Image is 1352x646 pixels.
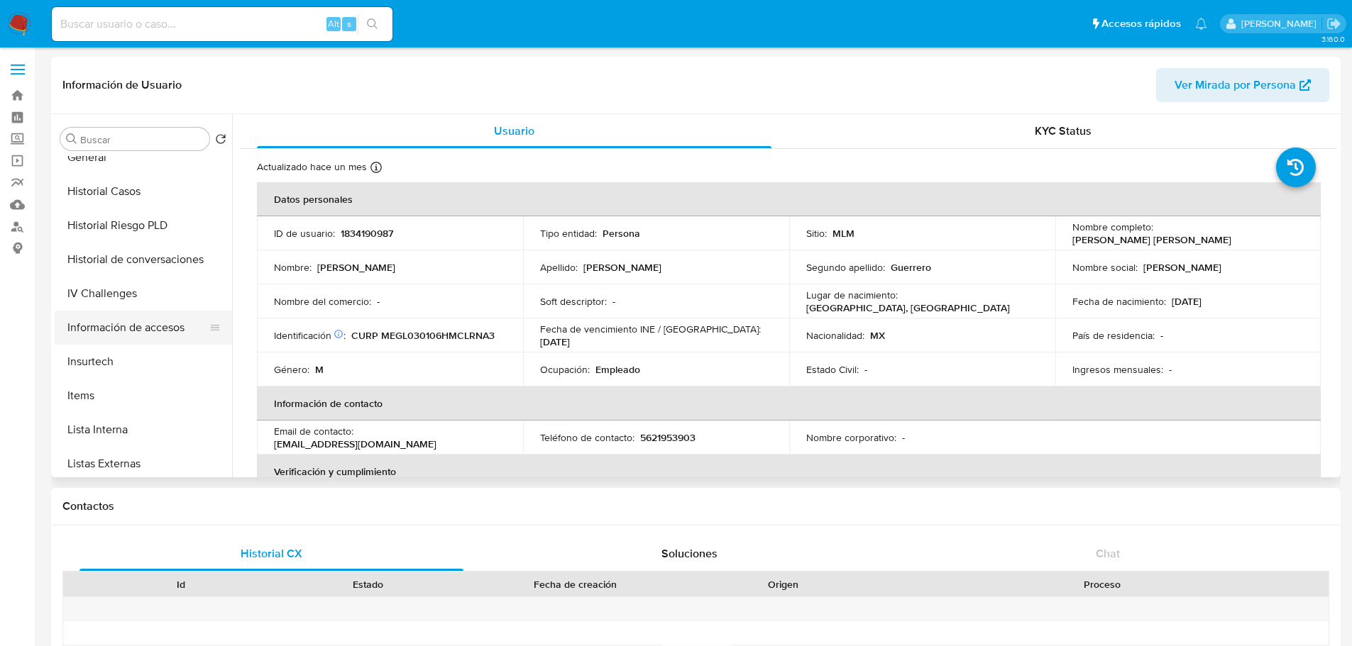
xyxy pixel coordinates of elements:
div: Origen [700,577,867,591]
a: Salir [1326,16,1341,31]
div: Estado [285,577,451,591]
button: Items [55,379,232,413]
p: - [902,431,905,444]
p: 5621953903 [640,431,696,444]
p: Nombre completo : [1072,221,1153,233]
button: Historial Casos [55,174,232,208]
p: fernando.ftapiamartinez@mercadolibre.com.mx [1241,17,1321,30]
button: Historial de conversaciones [55,243,232,277]
th: Datos personales [257,182,1321,216]
span: Alt [328,17,339,30]
div: Proceso [886,577,1319,591]
p: CURP MEGL030106HMCLRNA3 [351,329,495,342]
span: Soluciones [661,545,718,562]
span: s [347,17,351,30]
p: Lugar de nacimiento : [806,289,898,301]
p: País de residencia : [1072,329,1155,342]
p: [PERSON_NAME] [1143,261,1221,274]
p: Persona [603,227,640,240]
button: IV Challenges [55,277,232,311]
th: Verificación y cumplimiento [257,455,1321,489]
p: Estado Civil : [806,363,859,376]
div: Id [98,577,265,591]
p: [PERSON_NAME] [PERSON_NAME] [1072,233,1231,246]
button: Insurtech [55,345,232,379]
button: Información de accesos [55,311,221,345]
p: - [1160,329,1163,342]
button: Buscar [66,133,77,145]
p: Ingresos mensuales : [1072,363,1163,376]
p: Empleado [595,363,640,376]
p: [DATE] [1172,295,1202,308]
button: Listas Externas [55,447,232,481]
button: search-icon [358,14,387,34]
span: Usuario [494,123,534,139]
a: Notificaciones [1195,18,1207,30]
p: Teléfono de contacto : [540,431,634,444]
p: Ocupación : [540,363,590,376]
button: General [55,140,232,174]
p: MLM [832,227,854,240]
p: [DATE] [540,335,570,348]
p: MX [870,329,885,342]
p: ID de usuario : [274,227,335,240]
h1: Contactos [62,499,1329,513]
span: Chat [1096,545,1120,562]
p: Nombre corporativo : [806,431,896,444]
p: Tipo entidad : [540,227,597,240]
p: Nombre del comercio : [274,295,371,308]
p: - [864,363,867,376]
p: Actualizado hace un mes [257,160,367,174]
p: Email de contacto : [274,425,353,438]
button: Ver Mirada por Persona [1156,68,1329,102]
p: Apellido : [540,261,578,274]
p: Identificación : [274,329,346,342]
p: Nacionalidad : [806,329,864,342]
p: [EMAIL_ADDRESS][DOMAIN_NAME] [274,438,436,450]
input: Buscar usuario o caso... [52,15,392,33]
p: [PERSON_NAME] [583,261,661,274]
th: Información de contacto [257,386,1321,421]
p: Segundo apellido : [806,261,885,274]
p: Nombre : [274,261,312,274]
button: Volver al orden por defecto [215,133,226,149]
p: M [315,363,324,376]
p: - [1169,363,1172,376]
span: Ver Mirada por Persona [1175,68,1296,102]
p: [PERSON_NAME] [317,261,395,274]
div: Fecha de creación [471,577,680,591]
p: Fecha de vencimiento INE / [GEOGRAPHIC_DATA] : [540,323,761,335]
span: Historial CX [241,545,302,562]
input: Buscar [80,133,204,146]
p: 1834190987 [341,227,393,240]
p: Soft descriptor : [540,295,607,308]
button: Lista Interna [55,413,232,447]
span: KYC Status [1035,123,1092,139]
p: Guerrero [891,261,931,274]
p: Género : [274,363,309,376]
p: Sitio : [806,227,827,240]
p: Fecha de nacimiento : [1072,295,1166,308]
h1: Información de Usuario [62,78,182,92]
p: - [377,295,380,308]
p: Nombre social : [1072,261,1138,274]
p: [GEOGRAPHIC_DATA], [GEOGRAPHIC_DATA] [806,301,1010,314]
span: Accesos rápidos [1101,16,1181,31]
p: - [612,295,615,308]
button: Historial Riesgo PLD [55,208,232,243]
